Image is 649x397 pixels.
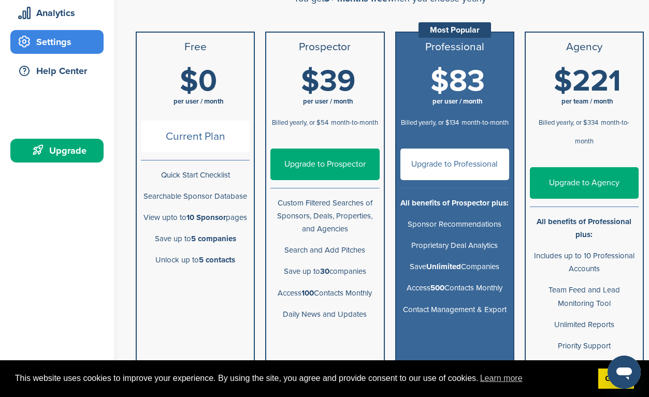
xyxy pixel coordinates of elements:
a: Upgrade to Agency [530,167,639,199]
span: month-to-month [461,119,509,127]
p: Daily News and Updates [270,308,379,321]
b: All benefits of Prospector plus: [400,198,509,208]
p: Search and Add Pitches [270,244,379,257]
p: Proprietary Deal Analytics [400,239,509,252]
span: Billed yearly, or $334 [539,119,598,127]
h3: Prospector [270,41,379,53]
span: month-to-month [575,119,630,145]
a: dismiss cookie message [598,369,634,389]
p: Save up to companies [270,265,379,278]
b: 100 [301,288,314,298]
span: $0 [180,63,217,99]
a: learn more about cookies [479,371,524,386]
span: $39 [301,63,355,99]
h3: Professional [400,41,509,53]
iframe: Button to launch messaging window [608,356,641,389]
p: Team Feed and Lead Monitoring Tool [530,284,639,310]
a: Help Center [10,59,104,83]
span: per team / month [561,97,613,106]
b: 30 [320,267,329,276]
h3: Agency [530,41,639,53]
p: Unlimited Reports [530,318,639,331]
span: Billed yearly, or $134 [401,119,459,127]
p: Save Companies [400,260,509,273]
span: month-to-month [331,119,378,127]
span: per user / month [303,97,353,106]
p: Quick Start Checklist [141,169,250,182]
span: Current Plan [141,121,250,152]
div: Most Popular [419,22,491,38]
div: Analytics [16,4,104,22]
span: $221 [554,63,621,99]
span: per user / month [432,97,483,106]
p: Contact Management & Export [400,303,509,316]
p: Custom Filtered Searches of Sponsors, Deals, Properties, and Agencies [270,197,379,236]
p: View upto to pages [141,211,250,224]
a: Settings [10,30,104,54]
p: Priority Support [530,340,639,352]
b: Unlimited [426,262,461,271]
span: $83 [430,63,485,99]
p: Unlock up to [141,254,250,267]
p: Access Contacts Monthly [270,287,379,300]
span: Billed yearly, or $54 [272,119,328,127]
a: Upgrade [10,139,104,163]
div: Upgrade [16,141,104,160]
b: 5 contacts [199,255,235,264]
p: Searchable Sponsor Database [141,190,250,203]
a: Upgrade to Professional [400,149,509,180]
p: Includes up to 10 Professional Accounts [530,249,639,275]
p: Sponsor Recommendations [400,218,509,231]
div: Help Center [16,62,104,80]
h3: Free [141,41,250,53]
a: Upgrade to Prospector [270,149,379,180]
b: 5 companies [191,234,236,243]
b: 10 Sponsor [186,213,226,222]
div: Settings [16,33,104,51]
p: Save up to [141,232,250,245]
b: All benefits of Professional plus: [537,217,631,239]
b: 500 [430,283,444,292]
span: per user / month [174,97,224,106]
p: Access Contacts Monthly [400,282,509,295]
a: Analytics [10,1,104,25]
span: This website uses cookies to improve your experience. By using the site, you agree and provide co... [15,371,590,386]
